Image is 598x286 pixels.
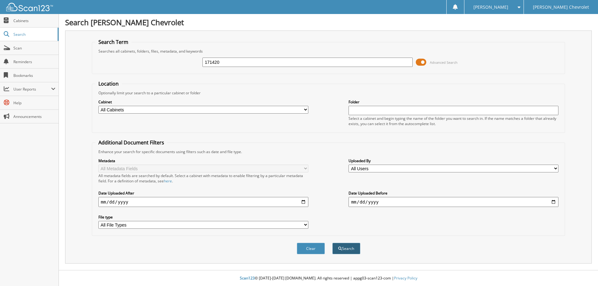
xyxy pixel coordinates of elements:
[164,178,172,184] a: here
[95,80,122,87] legend: Location
[95,90,562,96] div: Optionally limit your search to a particular cabinet or folder
[59,271,598,286] div: © [DATE]-[DATE] [DOMAIN_NAME]. All rights reserved | appg03-scan123-com |
[95,139,167,146] legend: Additional Document Filters
[332,243,360,254] button: Search
[95,39,131,45] legend: Search Term
[13,100,55,105] span: Help
[98,158,308,163] label: Metadata
[13,114,55,119] span: Announcements
[349,197,558,207] input: end
[95,49,562,54] div: Searches all cabinets, folders, files, metadata, and keywords
[349,116,558,126] div: Select a cabinet and begin typing the name of the folder you want to search in. If the name match...
[98,173,308,184] div: All metadata fields are searched by default. Select a cabinet with metadata to enable filtering b...
[98,99,308,105] label: Cabinet
[349,99,558,105] label: Folder
[98,214,308,220] label: File type
[533,5,589,9] span: [PERSON_NAME] Chevrolet
[430,60,458,65] span: Advanced Search
[13,59,55,64] span: Reminders
[98,190,308,196] label: Date Uploaded After
[567,256,598,286] iframe: Chat Widget
[6,3,53,11] img: scan123-logo-white.svg
[349,158,558,163] label: Uploaded By
[349,190,558,196] label: Date Uploaded Before
[13,32,55,37] span: Search
[394,275,417,281] a: Privacy Policy
[13,18,55,23] span: Cabinets
[98,197,308,207] input: start
[65,17,592,27] h1: Search [PERSON_NAME] Chevrolet
[95,149,562,154] div: Enhance your search for specific documents using filters such as date and file type.
[13,45,55,51] span: Scan
[297,243,325,254] button: Clear
[13,87,51,92] span: User Reports
[13,73,55,78] span: Bookmarks
[473,5,508,9] span: [PERSON_NAME]
[240,275,255,281] span: Scan123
